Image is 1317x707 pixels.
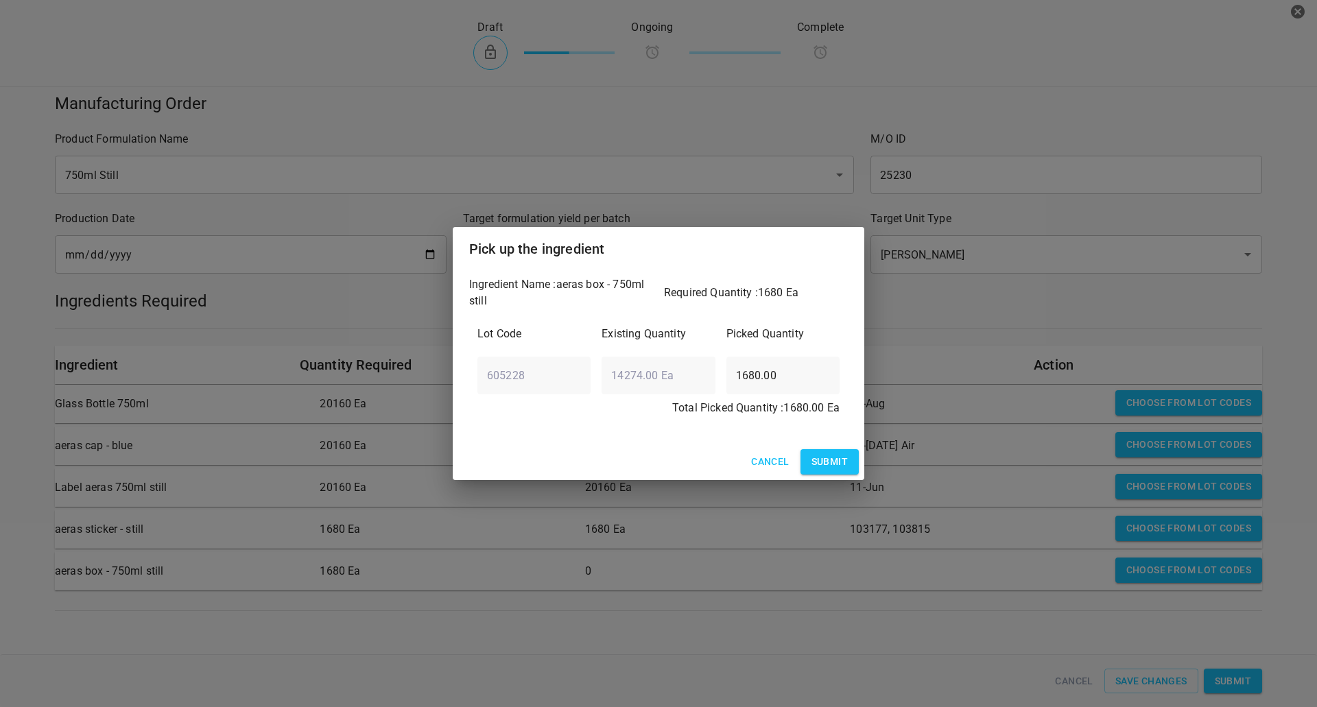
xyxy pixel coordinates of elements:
[664,285,848,301] p: Required Quantity : 1680 Ea
[726,326,840,342] p: Picked Quantity
[477,400,840,416] p: Total Picked Quantity : 1680.00 Ea
[602,356,715,394] input: Total Unit Value
[477,356,591,394] input: Lot Code
[800,449,859,475] button: Submit
[746,449,794,475] button: Cancel
[751,453,789,470] span: Cancel
[469,276,653,309] p: Ingredient Name : aeras box - 750ml still
[477,326,591,342] p: Lot Code
[602,326,715,342] p: Existing Quantity
[811,453,848,470] span: Submit
[726,356,840,394] input: PickedUp Quantity
[469,238,848,260] h2: Pick up the ingredient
